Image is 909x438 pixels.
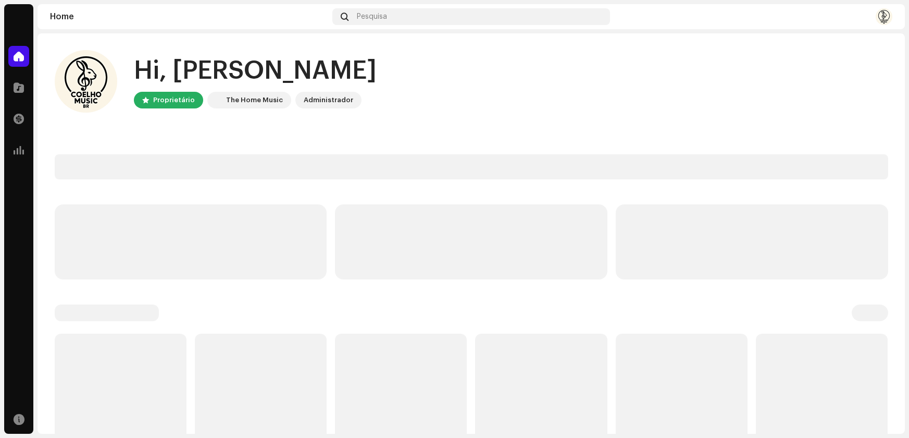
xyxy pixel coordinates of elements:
[209,94,222,106] img: c86870aa-2232-4ba3-9b41-08f587110171
[876,8,892,25] img: 9209a818-ae4a-4b6b-ac49-10dab2ebe703
[153,94,195,106] div: Proprietário
[134,54,377,88] div: Hi, [PERSON_NAME]
[226,94,283,106] div: The Home Music
[50,13,328,21] div: Home
[55,50,117,113] img: 9209a818-ae4a-4b6b-ac49-10dab2ebe703
[304,94,353,106] div: Administrador
[357,13,387,21] span: Pesquisa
